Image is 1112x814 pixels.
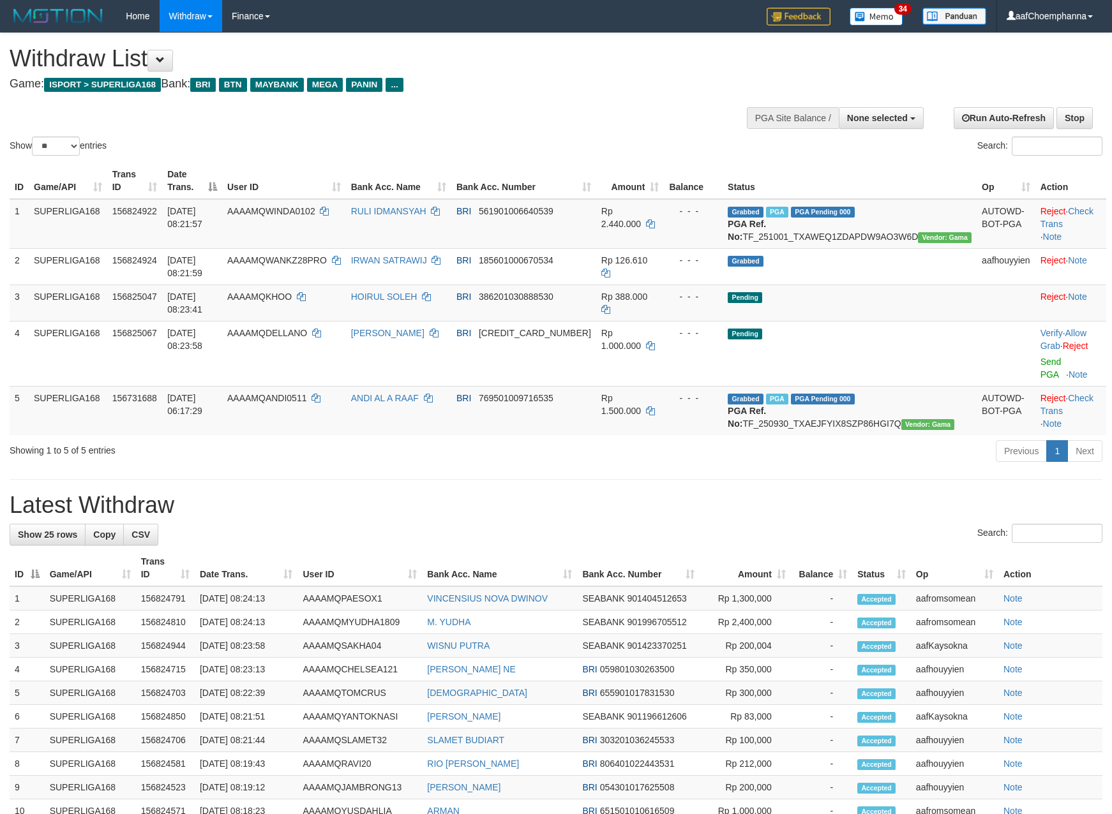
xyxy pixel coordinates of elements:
[954,107,1054,129] a: Run Auto-Refresh
[600,759,675,769] span: Copy 806401022443531 to clipboard
[346,78,382,92] span: PANIN
[29,199,107,249] td: SUPERLIGA168
[700,658,791,681] td: Rp 350,000
[911,729,998,752] td: aafhouyyien
[297,729,422,752] td: AAAAMQSLAMET32
[1003,759,1023,769] a: Note
[700,729,791,752] td: Rp 100,000
[10,610,45,634] td: 2
[479,255,553,265] span: Copy 185601000670534 to clipboard
[791,550,852,586] th: Balance: activate to sort column ascending
[136,776,195,799] td: 156824523
[766,207,788,218] span: Marked by aafromsomean
[1041,393,1066,403] a: Reject
[131,529,150,540] span: CSV
[857,759,896,770] span: Accepted
[601,328,641,351] span: Rp 1.000.000
[136,705,195,729] td: 156824850
[728,219,766,242] b: PGA Ref. No:
[45,586,136,610] td: SUPERLIGA168
[1043,232,1062,242] a: Note
[723,386,977,435] td: TF_250930_TXAEJFYIX8SZP86HGI7Q
[93,529,116,540] span: Copy
[10,137,107,156] label: Show entries
[250,78,304,92] span: MAYBANK
[10,439,454,457] div: Showing 1 to 5 of 5 entries
[1041,206,1066,216] a: Reject
[195,610,298,634] td: [DATE] 08:24:13
[195,586,298,610] td: [DATE] 08:24:13
[857,641,896,652] span: Accepted
[136,634,195,658] td: 156824944
[791,681,852,705] td: -
[29,248,107,285] td: SUPERLIGA168
[112,255,157,265] span: 156824924
[791,658,852,681] td: -
[107,163,163,199] th: Trans ID: activate to sort column ascending
[227,255,327,265] span: AAAAMQWANKZ28PRO
[10,658,45,681] td: 4
[222,163,346,199] th: User ID: activate to sort column ascending
[479,292,553,302] span: Copy 386201030888530 to clipboard
[85,524,124,545] a: Copy
[195,634,298,658] td: [DATE] 08:23:58
[10,586,45,610] td: 1
[582,782,597,792] span: BRI
[700,610,791,634] td: Rp 2,400,000
[456,255,471,265] span: BRI
[136,550,195,586] th: Trans ID: activate to sort column ascending
[112,328,157,338] span: 156825067
[728,292,762,303] span: Pending
[351,255,427,265] a: IRWAN SATRAWIJ
[10,776,45,799] td: 9
[601,255,647,265] span: Rp 126.610
[857,688,896,699] span: Accepted
[582,711,624,722] span: SEABANK
[791,207,855,218] span: PGA Pending
[911,752,998,776] td: aafhouyyien
[456,328,471,338] span: BRI
[977,386,1035,435] td: AUTOWD-BOT-PGA
[456,206,471,216] span: BRI
[850,8,903,26] img: Button%20Memo.svg
[669,290,718,303] div: - - -
[479,393,553,403] span: Copy 769501009716535 to clipboard
[911,586,998,610] td: aafromsomean
[195,681,298,705] td: [DATE] 08:22:39
[136,610,195,634] td: 156824810
[45,610,136,634] td: SUPERLIGA168
[1067,440,1102,462] a: Next
[123,524,158,545] a: CSV
[901,419,955,430] span: Vendor URL: https://trx31.1velocity.biz
[45,681,136,705] td: SUPERLIGA168
[700,752,791,776] td: Rp 212,000
[601,206,641,229] span: Rp 2.440.000
[1003,617,1023,627] a: Note
[1041,328,1063,338] a: Verify
[582,640,624,651] span: SEABANK
[297,634,422,658] td: AAAAMQSAKHA04
[112,393,157,403] span: 156731688
[136,729,195,752] td: 156824706
[723,199,977,249] td: TF_251001_TXAWEQ1ZDAPDW9AO3W6D
[45,550,136,586] th: Game/API: activate to sort column ascending
[1003,593,1023,603] a: Note
[582,664,597,674] span: BRI
[728,329,762,339] span: Pending
[1046,440,1068,462] a: 1
[10,634,45,658] td: 3
[167,292,202,314] span: [DATE] 08:23:41
[227,292,292,302] span: AAAAMQKHOO
[10,321,29,386] td: 4
[427,759,519,769] a: RIO [PERSON_NAME]
[839,107,924,129] button: None selected
[10,46,728,71] h1: Withdraw List
[195,550,298,586] th: Date Trans.: activate to sort column ascending
[911,681,998,705] td: aafhouyyien
[600,782,675,792] span: Copy 054301017625508 to clipboard
[1035,163,1106,199] th: Action
[723,163,977,199] th: Status
[596,163,665,199] th: Amount: activate to sort column ascending
[351,393,419,403] a: ANDI AL A RAAF
[32,137,80,156] select: Showentries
